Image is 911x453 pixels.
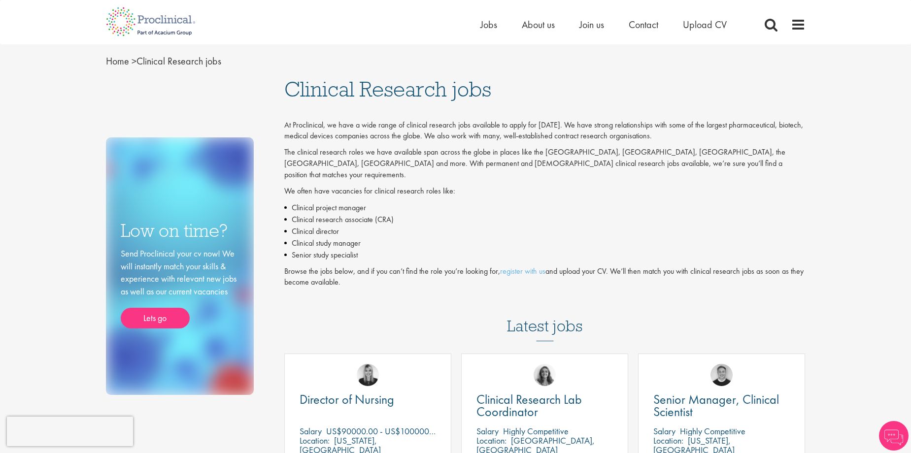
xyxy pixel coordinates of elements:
[476,391,582,420] span: Clinical Research Lab Coordinator
[503,425,569,437] p: Highly Competitive
[534,364,556,386] img: Jackie Cerchio
[284,266,806,289] p: Browse the jobs below, and if you can’t find the role you’re looking for, and upload your CV. We’...
[121,221,239,240] h3: Low on time?
[284,249,806,261] li: Senior study specialist
[300,425,322,437] span: Salary
[132,55,136,67] span: >
[284,226,806,237] li: Clinical director
[300,435,330,446] span: Location:
[710,364,733,386] img: Bo Forsen
[121,247,239,328] div: Send Proclinical your cv now! We will instantly match your skills & experience with relevant new ...
[653,393,790,418] a: Senior Manager, Clinical Scientist
[476,425,499,437] span: Salary
[326,425,478,437] p: US$90000.00 - US$100000.00 per annum
[629,18,658,31] a: Contact
[680,425,745,437] p: Highly Competitive
[284,120,806,142] p: At Proclinical, we have a wide range of clinical research jobs available to apply for [DATE]. We ...
[284,76,491,102] span: Clinical Research jobs
[579,18,604,31] a: Join us
[121,308,190,328] a: Lets go
[106,55,221,67] span: Clinical Research jobs
[507,293,583,341] h3: Latest jobs
[300,393,436,406] a: Director of Nursing
[653,391,779,420] span: Senior Manager, Clinical Scientist
[500,266,545,276] a: register with us
[476,435,506,446] span: Location:
[653,435,683,446] span: Location:
[284,186,806,197] p: We often have vacancies for clinical research roles like:
[476,393,613,418] a: Clinical Research Lab Coordinator
[879,421,909,451] img: Chatbot
[522,18,555,31] a: About us
[284,147,806,181] p: The clinical research roles we have available span across the globe in places like the [GEOGRAPHI...
[106,55,129,67] a: breadcrumb link to Home
[300,391,394,408] span: Director of Nursing
[284,202,806,214] li: Clinical project manager
[284,237,806,249] li: Clinical study manager
[357,364,379,386] img: Janelle Jones
[7,417,133,446] iframe: reCAPTCHA
[284,214,806,226] li: Clinical research associate (CRA)
[480,18,497,31] a: Jobs
[653,425,675,437] span: Salary
[683,18,727,31] a: Upload CV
